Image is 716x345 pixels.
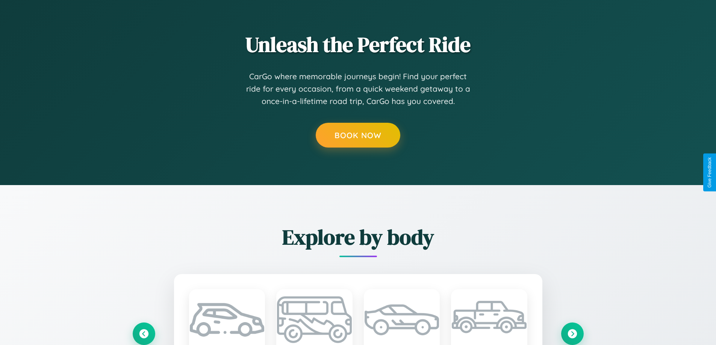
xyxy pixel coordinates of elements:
[245,70,471,108] p: CarGo where memorable journeys begin! Find your perfect ride for every occasion, from a quick wee...
[316,123,400,148] button: Book Now
[133,223,584,252] h2: Explore by body
[133,30,584,59] h2: Unleash the Perfect Ride
[707,157,712,188] div: Give Feedback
